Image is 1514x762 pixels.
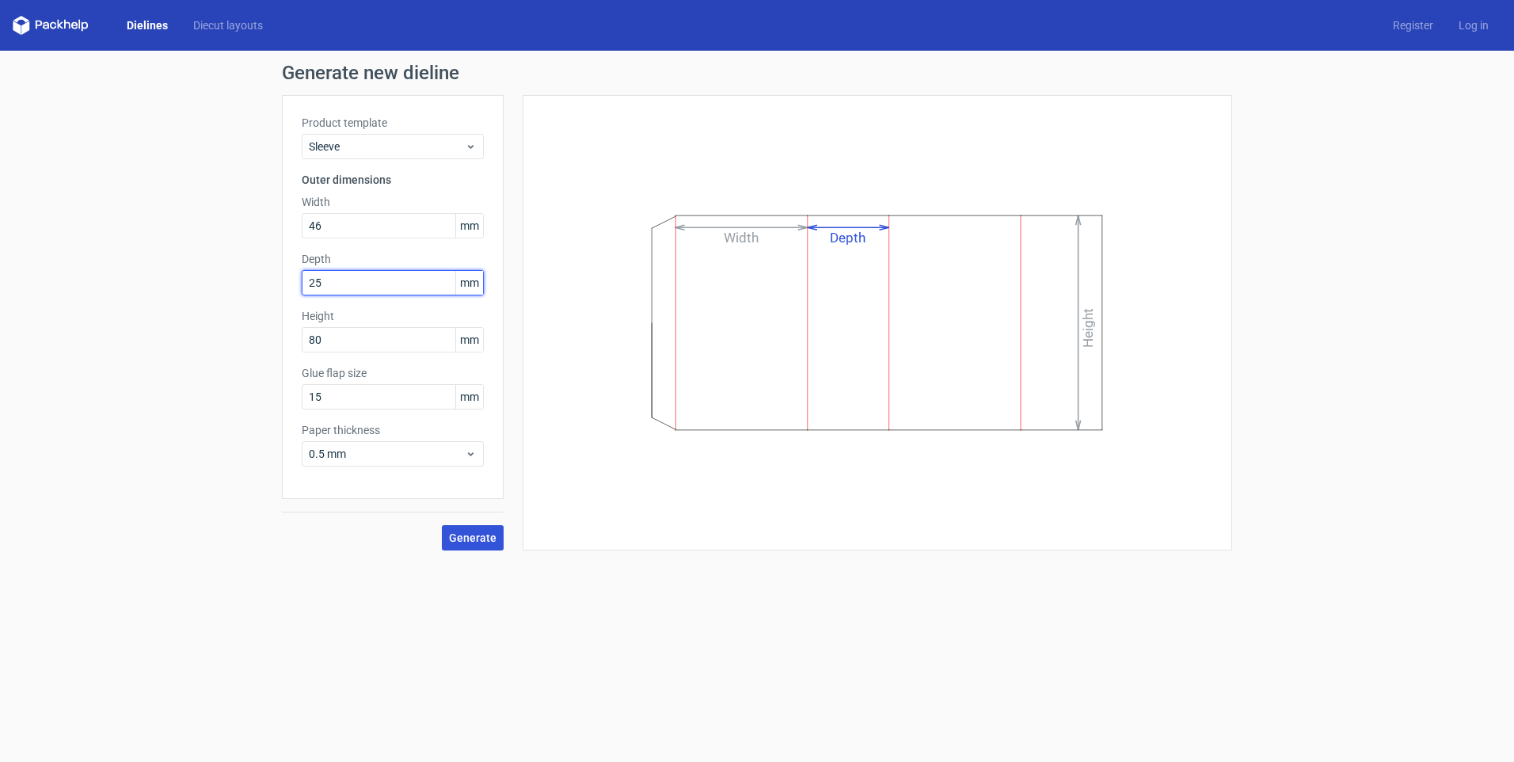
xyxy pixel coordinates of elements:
[455,385,483,409] span: mm
[1446,17,1501,33] a: Log in
[442,525,504,551] button: Generate
[302,172,484,188] h3: Outer dimensions
[455,271,483,295] span: mm
[302,365,484,381] label: Glue flap size
[302,194,484,210] label: Width
[282,63,1232,82] h1: Generate new dieline
[449,532,496,543] span: Generate
[114,17,181,33] a: Dielines
[831,230,866,246] text: Depth
[302,115,484,131] label: Product template
[302,308,484,324] label: Height
[455,328,483,352] span: mm
[309,446,465,462] span: 0.5 mm
[455,214,483,238] span: mm
[1081,308,1097,348] text: Height
[309,139,465,154] span: Sleeve
[181,17,276,33] a: Diecut layouts
[1380,17,1446,33] a: Register
[302,422,484,438] label: Paper thickness
[302,251,484,267] label: Depth
[725,230,759,246] text: Width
